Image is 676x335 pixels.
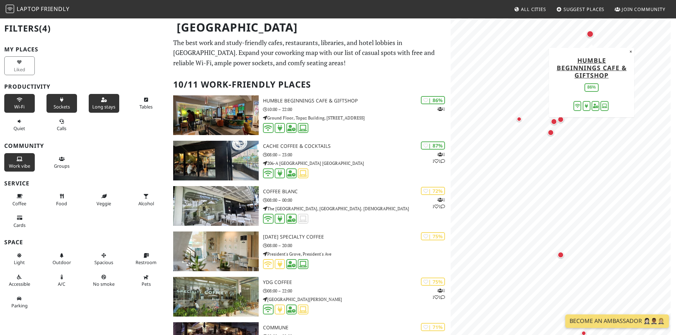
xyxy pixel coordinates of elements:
[6,5,14,13] img: LaptopFriendly
[14,259,25,266] span: Natural light
[263,279,451,285] h3: YDG Coffee
[54,104,70,110] span: Power sockets
[173,74,446,95] h2: 10/11 Work-Friendly Places
[89,271,119,290] button: No smoke
[627,48,634,56] button: Close popup
[438,106,445,112] p: 1
[139,104,153,110] span: Work-friendly tables
[136,259,156,266] span: Restroom
[548,129,557,139] div: Map marker
[432,151,445,164] p: 1 1 1
[4,153,35,172] button: Work vibe
[93,281,115,287] span: Smoke free
[263,160,451,167] p: 206-A [GEOGRAPHIC_DATA] [GEOGRAPHIC_DATA]
[4,239,165,246] h3: Space
[58,281,65,287] span: Air conditioned
[46,271,77,290] button: A/C
[173,277,259,317] img: YDG Coffee
[584,83,599,91] div: 86%
[4,18,165,39] h2: Filters
[171,18,449,37] h1: [GEOGRAPHIC_DATA]
[89,94,119,113] button: Long stays
[4,83,165,90] h3: Productivity
[557,56,627,79] a: Humble Beginnings Cafe & Giftshop
[9,281,30,287] span: Accessible
[557,116,567,125] div: Map marker
[263,325,451,331] h3: Commune
[432,287,445,301] p: 1 1 1
[17,5,40,13] span: Laptop
[612,3,668,16] a: Join Community
[421,141,445,150] div: | 87%
[554,3,608,16] a: Suggest Places
[4,293,35,312] button: Parking
[169,95,451,135] a: Humble Beginnings Cafe & Giftshop | 86% 1 Humble Beginnings Cafe & Giftshop 10:00 – 22:00 Ground ...
[9,163,30,169] span: People working
[263,143,451,149] h3: Cache Coffee & Cocktails
[13,222,26,228] span: Credit cards
[421,96,445,104] div: | 86%
[173,231,259,271] img: Dahan Specialty Coffee
[557,252,567,261] div: Map marker
[263,242,451,249] p: 08:00 – 20:00
[13,125,25,132] span: Quiet
[564,6,605,12] span: Suggest Places
[4,94,35,113] button: Wi-Fi
[46,94,77,113] button: Sockets
[263,287,451,294] p: 08:00 – 22:00
[46,190,77,209] button: Food
[56,200,67,207] span: Food
[169,231,451,271] a: Dahan Specialty Coffee | 75% [DATE] Specialty Coffee 08:00 – 20:00 President's Grove, President's...
[4,250,35,268] button: Light
[263,251,451,257] p: President's Grove, President's Ave
[4,180,165,187] h3: Service
[432,196,445,210] p: 1 1 1
[622,6,665,12] span: Join Community
[173,38,446,68] p: The best work and study-friendly cafes, restaurants, libraries, and hotel lobbies in [GEOGRAPHIC_...
[263,115,451,121] p: Ground Floor, Topaz Building, [STREET_ADDRESS]
[263,205,451,212] p: The [GEOGRAPHIC_DATA], [GEOGRAPHIC_DATA]. [DEMOGRAPHIC_DATA]
[14,104,24,110] span: Stable Wi-Fi
[421,323,445,331] div: | 71%
[551,118,560,128] div: Map marker
[131,250,161,268] button: Restroom
[521,6,546,12] span: All Cities
[89,190,119,209] button: Veggie
[169,186,451,226] a: COFFEE BLANC | 72% 111 COFFEE BLANC 08:00 – 00:00 The [GEOGRAPHIC_DATA], [GEOGRAPHIC_DATA]. [DEMO...
[46,250,77,268] button: Outdoor
[421,232,445,240] div: | 75%
[169,141,451,180] a: Cache Coffee & Cocktails | 87% 111 Cache Coffee & Cocktails 08:00 – 23:00 206-A [GEOGRAPHIC_DATA]...
[131,94,161,113] button: Tables
[169,277,451,317] a: YDG Coffee | 75% 111 YDG Coffee 08:00 – 22:00 [GEOGRAPHIC_DATA][PERSON_NAME]
[263,151,451,158] p: 08:00 – 23:00
[173,186,259,226] img: COFFEE BLANC
[53,259,71,266] span: Outdoor area
[263,234,451,240] h3: [DATE] Specialty Coffee
[97,200,111,207] span: Veggie
[421,278,445,286] div: | 75%
[142,281,151,287] span: Pet friendly
[57,125,66,132] span: Video/audio calls
[4,190,35,209] button: Coffee
[46,153,77,172] button: Groups
[92,104,115,110] span: Long stays
[173,141,259,180] img: Cache Coffee & Cocktails
[138,200,154,207] span: Alcohol
[4,116,35,134] button: Quiet
[4,212,35,231] button: Cards
[54,163,70,169] span: Group tables
[263,189,451,195] h3: COFFEE BLANC
[39,22,51,34] span: (4)
[263,296,451,303] p: [GEOGRAPHIC_DATA][PERSON_NAME]
[4,46,165,53] h3: My Places
[263,106,451,113] p: 10:00 – 22:00
[89,250,119,268] button: Spacious
[4,271,35,290] button: Accessible
[94,259,113,266] span: Spacious
[4,143,165,149] h3: Community
[6,3,70,16] a: LaptopFriendly LaptopFriendly
[511,3,549,16] a: All Cities
[587,30,597,40] div: Map marker
[46,116,77,134] button: Calls
[41,5,69,13] span: Friendly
